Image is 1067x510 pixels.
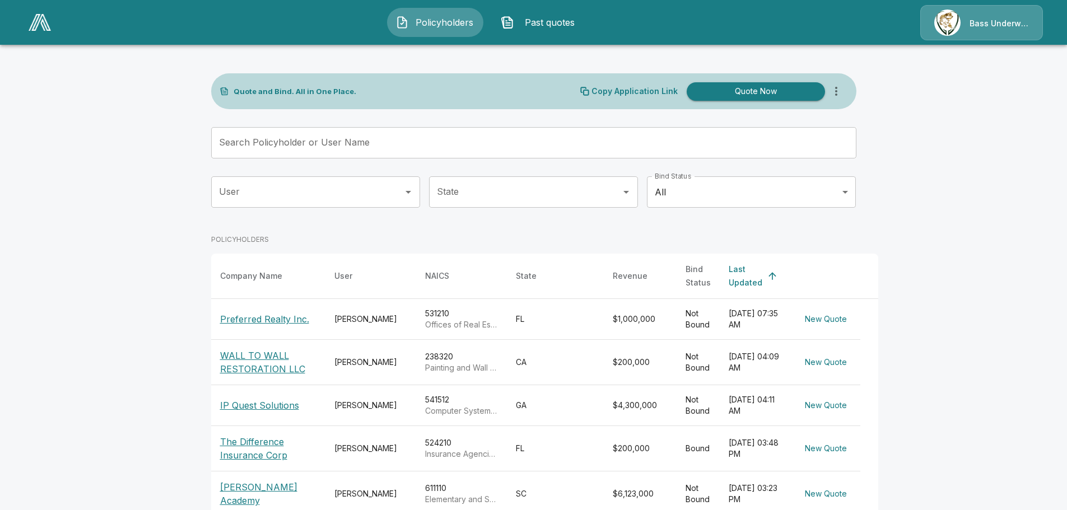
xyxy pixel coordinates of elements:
div: [PERSON_NAME] [334,357,407,368]
div: 541512 [425,394,498,417]
img: Policyholders Icon [395,16,409,29]
button: Past quotes IconPast quotes [492,8,589,37]
p: The Difference Insurance Corp [220,435,316,462]
div: All [647,176,856,208]
p: Insurance Agencies and Brokerages [425,448,498,460]
button: New Quote [800,438,851,459]
div: [PERSON_NAME] [334,488,407,499]
img: Past quotes Icon [501,16,514,29]
p: WALL TO WALL RESTORATION LLC [220,349,316,376]
td: [DATE] 04:09 AM [720,340,791,385]
p: POLICYHOLDERS [211,235,269,245]
button: Quote Now [687,82,825,101]
p: Preferred Realty Inc. [220,312,309,326]
td: [DATE] 03:48 PM [720,426,791,471]
td: [DATE] 07:35 AM [720,299,791,340]
p: Painting and Wall Covering Contractors [425,362,498,373]
td: $200,000 [604,340,677,385]
div: Company Name [220,269,282,283]
p: Copy Application Link [591,87,678,95]
div: 238320 [425,351,498,373]
button: New Quote [800,484,851,504]
span: Policyholders [413,16,475,29]
a: Quote Now [682,82,825,101]
p: Elementary and Secondary Schools [425,494,498,505]
td: $1,000,000 [604,299,677,340]
button: Open [618,184,634,200]
td: Not Bound [677,385,720,426]
div: NAICS [425,269,449,283]
img: AA Logo [29,14,51,31]
td: $200,000 [604,426,677,471]
button: New Quote [800,352,851,373]
td: CA [507,340,604,385]
p: IP Quest Solutions [220,399,299,412]
div: State [516,269,537,283]
div: Revenue [613,269,647,283]
td: GA [507,385,604,426]
div: [PERSON_NAME] [334,443,407,454]
div: User [334,269,352,283]
button: New Quote [800,309,851,330]
span: Past quotes [519,16,580,29]
p: [PERSON_NAME] Academy [220,480,316,507]
div: [PERSON_NAME] [334,314,407,325]
div: Last Updated [729,263,762,289]
td: $4,300,000 [604,385,677,426]
label: Bind Status [655,171,691,181]
td: Bound [677,426,720,471]
div: 531210 [425,308,498,330]
td: Not Bound [677,340,720,385]
td: Not Bound [677,299,720,340]
div: 524210 [425,437,498,460]
p: Offices of Real Estate Agents and Brokers [425,319,498,330]
td: FL [507,426,604,471]
th: Bind Status [677,254,720,299]
td: FL [507,299,604,340]
button: New Quote [800,395,851,416]
button: Open [400,184,416,200]
div: [PERSON_NAME] [334,400,407,411]
p: Quote and Bind. All in One Place. [234,88,356,95]
button: more [825,80,847,102]
p: Computer Systems Design Services [425,405,498,417]
div: 611110 [425,483,498,505]
td: [DATE] 04:11 AM [720,385,791,426]
button: Policyholders IconPolicyholders [387,8,483,37]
